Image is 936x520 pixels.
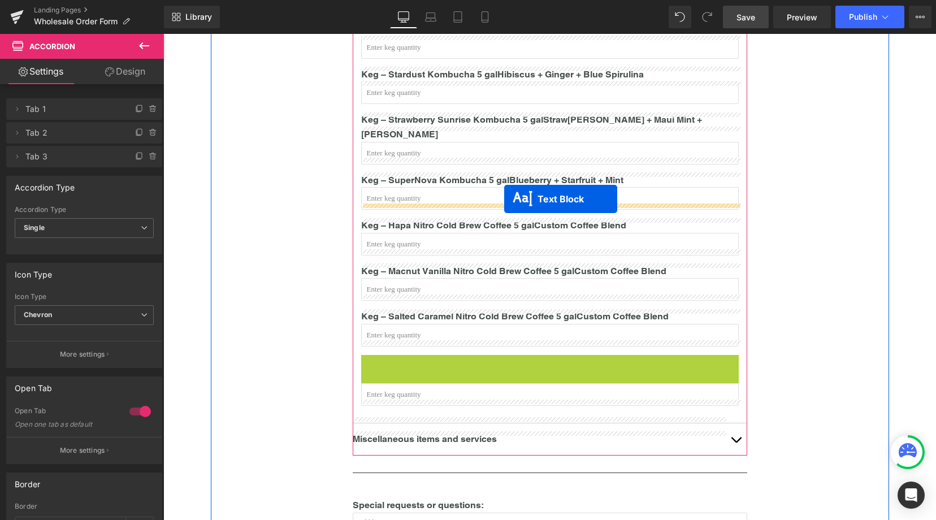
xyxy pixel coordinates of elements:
span: Wholesale Order Form [34,17,118,26]
input: Enter keg quantity [198,2,575,25]
span: Tab 3 [25,146,120,167]
input: Enter keg quantity [198,153,575,176]
button: Publish [835,6,904,28]
div: Border [15,473,40,489]
a: Laptop [417,6,444,28]
input: Enter keg quantity [198,290,575,313]
span: Tab 2 [25,122,120,144]
div: Icon Type [15,263,53,279]
div: Border [15,502,154,510]
div: Accordion Type [15,206,154,214]
p: Special requests or questions: [189,464,584,479]
span: Publish [849,12,877,21]
input: Enter keg quantity [198,244,575,267]
b: Chevron [24,310,52,319]
span: Preview [787,11,817,23]
div: Open Intercom Messenger [898,482,925,509]
a: Landing Pages [34,6,164,15]
p: Keg – Macnut Vanilla Nitro Cold Brew Coffee 5 gal [198,230,575,245]
b: Blueberry + Starfruit + Mint [346,141,460,151]
span: Save [736,11,755,23]
a: Preview [773,6,831,28]
div: Icon Type [15,293,154,301]
a: Desktop [390,6,417,28]
span: Library [185,12,212,22]
div: Open Tab [15,377,52,393]
b: Custom Coffee Blend [371,186,463,197]
input: Enter keg quantity [198,349,575,372]
a: New Library [164,6,220,28]
input: Enter keg quantity [198,47,575,70]
input: Enter keg quantity [198,199,575,222]
div: Accordion Type [15,176,75,192]
a: Mobile [471,6,499,28]
button: Undo [669,6,691,28]
p: Keg – Hapa Nitro Cold Brew Coffee 5 gal [198,184,575,199]
b: Custom Coffee Blend [413,277,505,288]
div: Open Tab [15,406,118,418]
p: Miscellaneous items and services [189,398,561,413]
span: Accordion [29,42,75,51]
span: Tab 1 [25,98,120,120]
span: Hibiscus + Ginger + Blue Spirulina [334,35,480,46]
input: Enter keg quantity [198,108,575,131]
p: Keg – Stardust Kombucha 5 gal [198,33,575,48]
span: Straw [380,80,404,91]
b: Single [24,223,45,232]
button: More [909,6,931,28]
a: Tablet [444,6,471,28]
button: More settings [7,341,162,367]
p: Keg – SuperNova Kombucha 5 gal [198,139,575,154]
div: Open one tab as default [15,421,116,428]
p: Keg – Strawberry Sunrise Kombucha 5 gal [198,79,575,107]
button: More settings [7,437,162,463]
p: More settings [60,349,105,359]
p: Keg – Salted Caramel Nitro Cold Brew Coffee 5 gal [198,275,575,290]
b: Custom Coffee Blend [411,232,503,242]
a: Design [84,59,166,84]
button: Redo [696,6,718,28]
p: More settings [60,445,105,456]
span: [PERSON_NAME] + Maui Mint + [PERSON_NAME] [198,80,539,106]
